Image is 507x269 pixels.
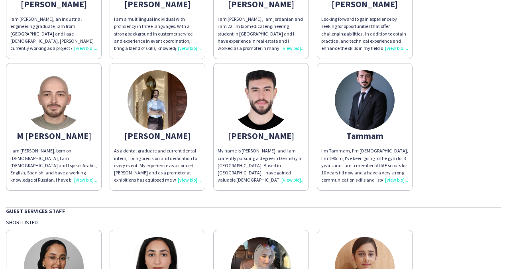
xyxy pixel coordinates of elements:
div: [PERSON_NAME] [114,132,201,139]
div: Tammam [321,132,408,139]
div: [PERSON_NAME] [218,0,305,8]
div: As a dental graduate and current dental intern, I bring precision and dedication to every event. ... [114,147,201,184]
img: thumb-0dbda813-027f-4346-a3d0-b22b9d6c414b.jpg [128,70,187,130]
div: My name is [PERSON_NAME], and I am currently pursuing a degree in Dentistry at [GEOGRAPHIC_DATA].... [218,147,305,184]
div: Shortlisted [6,219,501,226]
div: I am [PERSON_NAME] ,i am jordanian and i am 22. Im biomedical engineering student in [GEOGRAPHIC_... [218,16,305,52]
div: [PERSON_NAME] [321,0,408,8]
div: [PERSON_NAME] [10,0,97,8]
img: thumb-68655dc7e734c.jpeg [231,70,291,130]
div: [PERSON_NAME] [218,132,305,139]
div: I am a multilingual individual with proficiency in three languages. With a strong background in c... [114,16,201,52]
div: M [PERSON_NAME] [10,132,97,139]
div: I'm Tammam, I'm [DEMOGRAPHIC_DATA], I'm 190cm, I've been going to the gym for 3 years and I am a ... [321,147,408,184]
div: [PERSON_NAME] [114,0,201,8]
div: Looking forward to gain experience by seeking for opportunities that offer challenging abilities ... [321,16,408,52]
img: thumb-652100cf29958.jpeg [24,70,84,130]
div: iam [PERSON_NAME], an industrial engineering graduate, iam from [GEOGRAPHIC_DATA] and i age [DEMO... [10,16,97,52]
img: thumb-686c070a56e6c.jpg [335,70,395,130]
div: I am [PERSON_NAME], born on [DEMOGRAPHIC_DATA], I am [DEMOGRAPHIC_DATA] and I speak Arabic, Engli... [10,147,97,184]
div: Guest Services Staff [6,207,501,215]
